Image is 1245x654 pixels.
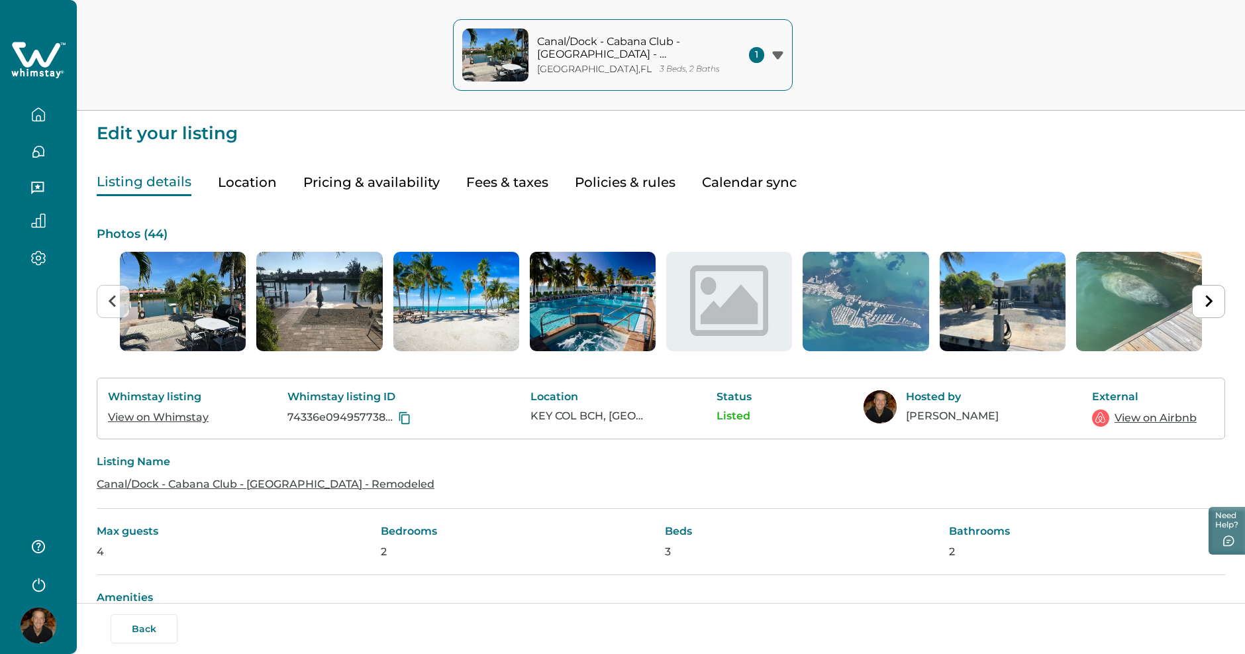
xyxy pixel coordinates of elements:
[1076,252,1202,351] img: list-photos
[949,545,1225,559] p: 2
[530,252,656,351] li: 4 of 44
[97,478,434,490] a: Canal/Dock - Cabana Club - [GEOGRAPHIC_DATA] - Remodeled
[393,252,519,351] img: list-photos
[949,525,1225,538] p: Bathrooms
[906,390,1019,404] p: Hosted by
[303,169,440,196] button: Pricing & availability
[575,169,675,196] button: Policies & rules
[97,455,1225,468] p: Listing Name
[462,28,528,82] img: property-cover
[530,409,643,423] p: KEY COL BCH, [GEOGRAPHIC_DATA], [GEOGRAPHIC_DATA]
[97,169,191,196] button: Listing details
[1092,390,1198,404] p: External
[749,47,764,63] span: 1
[108,411,209,423] a: View on Whimstay
[530,252,656,351] img: list-photos
[666,252,792,351] li: 5 of 44
[256,252,382,351] img: list-photos
[97,545,373,559] p: 4
[803,252,928,351] li: 6 of 44
[381,525,657,538] p: Bedrooms
[287,390,456,404] p: Whimstay listing ID
[108,390,214,404] p: Whimstay listing
[864,390,897,423] img: Whimstay Host
[1115,410,1197,426] a: View on Airbnb
[660,64,720,74] p: 3 Beds, 2 Baths
[120,252,246,351] li: 1 of 44
[97,591,1225,604] p: Amenities
[256,252,382,351] li: 2 of 44
[218,169,277,196] button: Location
[453,19,793,91] button: property-coverCanal/Dock - Cabana Club - [GEOGRAPHIC_DATA] - Remodeled[GEOGRAPHIC_DATA],FL3 Beds,...
[803,252,928,351] img: list-photos
[1076,252,1202,351] li: 8 of 44
[665,525,941,538] p: Beds
[1192,285,1225,318] button: Next slide
[287,411,395,424] p: 74336e09495773862bd0d5912cdb0875
[97,111,1225,142] p: Edit your listing
[466,169,548,196] button: Fees & taxes
[537,35,716,61] p: Canal/Dock - Cabana Club - [GEOGRAPHIC_DATA] - Remodeled
[120,252,246,351] img: list-photos
[940,252,1066,351] li: 7 of 44
[665,545,941,559] p: 3
[97,285,130,318] button: Previous slide
[702,169,797,196] button: Calendar sync
[381,545,657,559] p: 2
[530,390,643,404] p: Location
[906,409,1019,423] p: [PERSON_NAME]
[717,390,789,404] p: Status
[940,252,1066,351] img: list-photos
[97,525,373,538] p: Max guests
[717,409,789,423] p: Listed
[21,608,56,643] img: Whimstay Host
[97,228,1225,241] p: Photos ( 44 )
[111,614,177,643] button: Back
[537,64,652,75] p: [GEOGRAPHIC_DATA] , FL
[393,252,519,351] li: 3 of 44
[666,252,792,351] img: list-photos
